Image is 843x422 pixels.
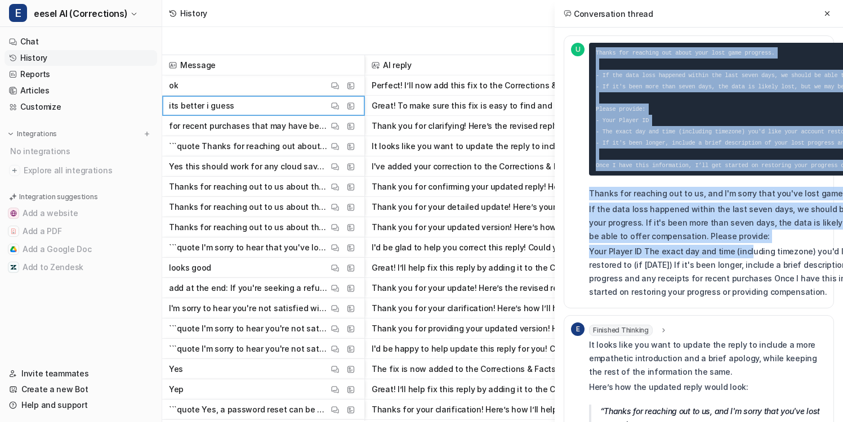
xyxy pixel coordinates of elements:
[564,8,653,20] h2: Conversation thread
[169,399,328,420] p: ```quote Yes, a password reset can be sent via SMS. When a customer initiates a password reset, t...
[169,96,234,116] p: its better i guess
[169,136,328,156] p: ```quote Thanks for reaching out about your lost game progress. - If the data loss happened withi...
[372,156,591,177] button: I've added your correction to the Corrections & Facts article. From now on, when someone reports ...
[169,379,184,399] p: Yep
[5,204,157,222] button: Add a websiteAdd a website
[372,96,591,116] button: Great! To make sure this fix is easy to find and use, I’ll help add it to the Corrections & Facts...
[24,161,153,179] span: Explore all integrations
[5,381,157,397] a: Create a new Bot
[589,325,653,336] span: Finished Thinking
[7,142,157,160] div: No integrations
[169,156,328,177] p: Yes this should work for any cloud save data loss issues
[5,50,157,66] a: History
[10,228,17,235] img: Add a PDF
[143,130,151,138] img: menu_add.svg
[372,318,591,339] button: Thank you for providing your updated version! Here’s how I’ll help: - I’ll propose a revised repl...
[34,6,127,21] span: eesel AI (Corrections)
[571,43,585,56] span: U
[5,99,157,115] a: Customize
[372,278,591,298] button: Thank you for your update! Here’s the revised reply with your addition at the end: > I'm sorry to...
[169,318,328,339] p: ```quote I'm sorry to hear you're not satisfied with your purchase. The refund process depends on...
[10,264,17,271] img: Add to Zendesk
[17,129,57,138] p: Integrations
[10,210,17,217] img: Add a website
[5,397,157,413] a: Help and support
[369,55,594,75] span: AI reply
[169,177,328,197] p: Thanks for reaching out to us about this. When did the data loss take place? If it's been less th...
[372,136,591,156] button: It looks like you want to update the reply to include a more empathetic introduction and a brief ...
[169,298,328,318] p: I'm sorry to hear you're not satisfied with your purchase. Tech Tree Games reserves the right to ...
[169,359,183,379] p: Yes
[372,75,591,96] button: Perfect! I’ll now add this fix to the Corrections & Facts article so that replies to similar ques...
[169,116,328,136] p: for recent purchases that may have been lost
[169,75,178,96] p: ok
[372,197,591,217] button: Thank you for your detailed update! Here’s your proposed revised reply, formatted for clarity: > ...
[5,163,157,178] a: Explore all integrations
[571,322,585,336] span: E
[169,197,328,217] p: Thanks for reaching out to us about this. When did the data loss take place? If it's been less th...
[372,298,591,318] button: Thank you for your clarification! Here’s how I’ll help: - I’ll use your updated version and forma...
[19,192,97,202] p: Integration suggestions
[5,66,157,82] a: Reports
[167,55,360,75] span: Message
[372,258,591,278] button: Great! I’ll help fix this reply by adding it to the Corrections & Facts article. Here’s what will...
[5,83,157,98] a: Articles
[7,130,15,138] img: expand menu
[169,258,211,278] p: looks good
[10,246,17,253] img: Add a Google Doc
[5,34,157,50] a: Chat
[5,366,157,381] a: Invite teammates
[5,258,157,276] button: Add to ZendeskAdd to Zendesk
[5,240,157,258] button: Add a Google DocAdd a Google Doc
[372,359,591,379] button: The fix is now added to the Corrections & Facts article. This means the bot will now respond corr...
[589,380,827,394] p: Here’s how the updated reply would look:
[372,339,591,359] button: I'd be happy to help update this reply for you! Could you please let me know what specifically yo...
[372,116,591,136] button: Thank you for clarifying! Here’s the revised reply with your update: > Thanks for reaching out to...
[589,338,827,379] p: It looks like you want to update the reply to include a more empathetic introduction and a brief ...
[372,379,591,399] button: Great! I’ll help fix this reply by adding it to the Corrections & Facts article. Here’s the inten...
[180,7,207,19] div: History
[169,339,328,359] p: ```quote I'm sorry to hear you're not satisfied with your purchase. The refund process depends on...
[169,278,328,298] p: add at the end: If you're seeking a refund for a Google or FastSpring purchase, please provide me...
[5,222,157,240] button: Add a PDFAdd a PDF
[5,128,60,140] button: Integrations
[372,237,591,258] button: I'd be glad to help you correct this reply! Could you please let me know what specific changes yo...
[9,165,20,176] img: explore all integrations
[169,217,328,237] p: Thanks for reaching out to us about this. When did the data loss take place? If it's been less th...
[169,237,328,258] p: ```quote I'm sorry to hear that you've lost 5 days of data. While we can't always restore exact p...
[372,217,591,237] button: Thank you for your updated version! Here’s how I’ll help: - I’ll format your revised reply for cl...
[9,4,27,22] span: E
[372,177,591,197] button: Thank you for confirming your updated reply! Here’s what will be added to the Corrections & Facts...
[372,399,591,420] button: Thanks for your clarification! Here’s how I’ll help fix the affected response: - I’ll propose an ...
